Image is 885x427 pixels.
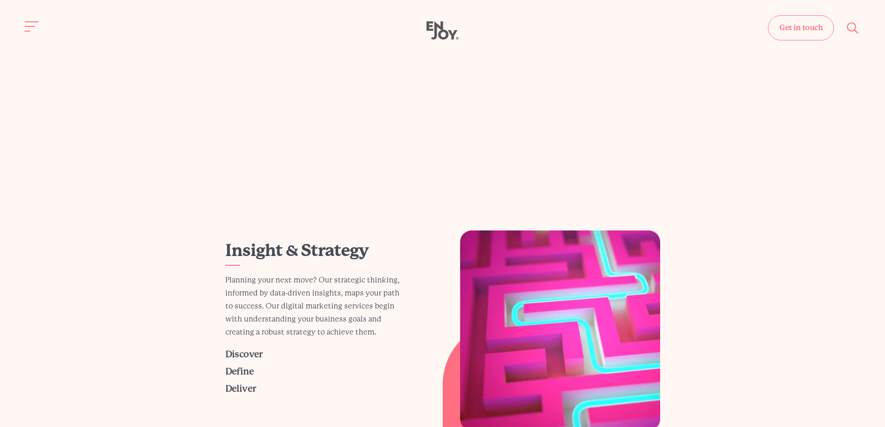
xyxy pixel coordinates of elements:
button: Site search [843,18,863,38]
a: Deliver [225,383,256,394]
a: Discover [225,349,263,360]
a: Get in touch [768,15,834,40]
a: Insight & Strategy [225,241,368,260]
p: Planning your next move? Our strategic thinking, informed by data-driven insights, maps your path... [225,274,408,339]
button: Site navigation [22,17,42,36]
a: Define [225,366,254,377]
